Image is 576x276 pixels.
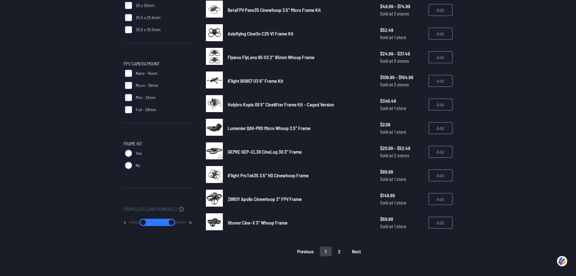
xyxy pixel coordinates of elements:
[228,101,334,107] span: Holybro Kopis X8 5" Cinelifter Frame Kit - Caged Version
[228,195,370,203] a: ZBROY Apollo Cinewhoop 3" FPV Frame
[228,54,370,61] a: Flywoo FlyLens 85 O3 2" 85mm Whoop Frame
[206,1,223,19] a: image
[428,75,453,87] button: Add
[136,150,142,156] span: Yes
[206,24,223,43] a: image
[228,30,370,37] a: Axisflying CineOn C25 V1 Frame Kit
[228,172,370,179] a: iFlight ProTek35 3.5" HD Cinewhoop Frame
[380,105,424,112] span: Sold at 1 store
[352,249,361,254] span: Next
[428,146,453,158] button: Add
[428,98,453,111] button: Add
[320,247,332,256] button: 1
[125,2,132,9] input: 20 x 20mm
[206,119,223,138] a: image
[228,196,302,202] span: ZBROY Apollo Cinewhoop 3" FPV Frame
[124,140,142,147] span: Frame Kit
[380,97,424,105] span: $346.49
[206,190,223,207] img: image
[428,4,453,16] button: Add
[228,220,288,225] span: Xhover Cine-X 3" Whoop Frame
[380,145,424,152] span: $20.99 - $52.49
[206,213,223,232] a: image
[380,26,424,34] span: $52.49
[380,215,424,223] span: $69.99
[125,70,132,77] input: Nano - 14mm
[557,256,567,267] img: svg+xml;base64,PHN2ZyB3aWR0aD0iNDQiIGhlaWdodD0iNDQiIHZpZXdCb3g9IjAgMCA0NCA0NCIgZmlsbD0ibm9uZSIgeG...
[206,24,223,41] img: image
[206,95,223,114] a: image
[228,172,309,178] span: iFlight ProTek35 3.5" HD Cinewhoop Frame
[206,71,223,88] img: image
[124,220,126,225] output: 0
[206,166,223,183] img: image
[125,14,132,21] input: 25.5 x 25.5mm
[380,168,424,175] span: $89.99
[124,60,160,67] span: FPV Camera Mount
[380,128,424,135] span: Sold at 1 store
[380,50,424,57] span: $24.99 - $37.49
[206,213,223,230] img: image
[380,74,424,81] span: $109.99 - $164.99
[136,107,156,113] span: Full - 28mm
[125,82,132,89] input: Micro - 19mm
[206,119,223,136] img: image
[125,162,132,169] input: No
[136,162,140,168] span: No
[380,199,424,206] span: Sold at 1 store
[380,152,424,159] span: Sold at 2 stores
[206,1,223,18] img: image
[428,122,453,134] button: Add
[428,51,453,63] button: Add
[136,95,155,101] span: Mini - 21mm
[228,6,370,14] a: BetaFPV Pavo35 Cinewhoop 3.5" Micro Frame Kit
[380,34,424,41] span: Sold at 1 store
[380,57,424,65] span: Sold at 3 stores
[428,169,453,181] button: Add
[125,94,132,101] input: Mini - 21mm
[428,28,453,40] button: Add
[206,190,223,208] a: image
[347,247,366,256] button: Next
[380,121,424,128] span: $2.09
[125,26,132,33] input: 30.5 x 30.5mm
[380,192,424,199] span: $149.99
[136,2,155,8] span: 20 x 20mm
[136,82,158,88] span: Micro - 19mm
[228,77,370,85] a: iFlight BOB57 O3 6" Frame Kit
[206,166,223,185] a: image
[206,142,223,161] a: image
[428,193,453,205] button: Add
[228,219,370,226] a: Xhover Cine-X 3" Whoop Frame
[228,125,370,132] a: Lumenier QAV-PRO Micro Whoop 2.5" Frame
[136,27,161,33] span: 30.5 x 30.5mm
[124,205,177,213] span: Propeller Length (Inches)
[206,142,223,159] img: image
[380,81,424,88] span: Sold at 3 stores
[228,31,294,36] span: Axisflying CineOn C25 V1 Frame Kit
[228,148,370,155] a: GEPRC GEP-CL30 CineLog 30 3" Frame
[228,54,314,60] span: Flywoo FlyLens 85 O3 2" 85mm Whoop Frame
[228,7,321,13] span: BetaFPV Pavo35 Cinewhoop 3.5" Micro Frame Kit
[380,3,424,10] span: $49.99 - $74.99
[228,78,283,84] span: iFlight BOB57 O3 6" Frame Kit
[189,220,191,225] output: 15
[125,150,132,157] input: Yes
[228,149,302,155] span: GEPRC GEP-CL30 CineLog 30 3" Frame
[125,106,132,113] input: Full - 28mm
[380,175,424,183] span: Sold at 1 store
[206,48,223,65] img: image
[228,101,370,108] a: Holybro Kopis X8 5" Cinelifter Frame Kit - Caged Version
[136,15,161,21] span: 25.5 x 25.5mm
[206,71,223,90] a: image
[428,217,453,229] button: Add
[206,95,223,112] img: image
[380,223,424,230] span: Sold at 1 store
[380,10,424,17] span: Sold at 3 stores
[206,48,223,67] a: image
[333,247,346,256] button: 2
[228,125,311,131] span: Lumenier QAV-PRO Micro Whoop 2.5" Frame
[136,70,158,76] span: Nano - 14mm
